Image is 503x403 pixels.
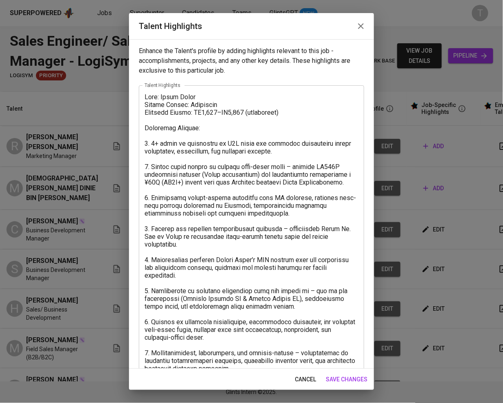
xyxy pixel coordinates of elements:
[145,93,358,372] textarea: Lore: Ipsum Dolor Sitame Consec: Adipiscin Elitsedd Eiusmo: TE1,627–IN5,867 (utlaboreet) Dolorema...
[139,46,364,76] p: Enhance the Talent's profile by adding highlights relevant to this job - accomplishments, project...
[326,374,367,385] span: save changes
[323,372,371,387] button: save changes
[292,372,319,387] button: cancel
[295,374,316,385] span: cancel
[139,20,364,33] h2: Talent Highlights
